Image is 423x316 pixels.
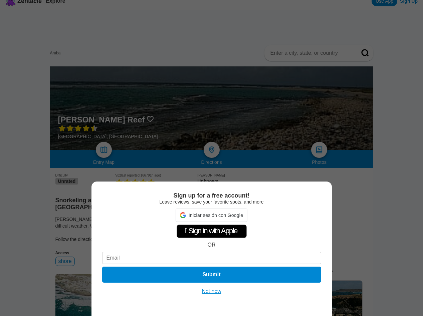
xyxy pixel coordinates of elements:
div: OR [208,242,216,248]
div: Sign in with Apple [177,225,247,238]
button: Not now [200,288,223,295]
input: Email [102,252,321,264]
span: Iniciar sesión con Google [189,213,243,218]
div: Sign up for a free account! [102,192,321,199]
div: Leave reviews, save your favorite spots, and more [102,199,321,205]
div: Iniciar sesión con Google [176,209,247,222]
button: Submit [102,267,321,283]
